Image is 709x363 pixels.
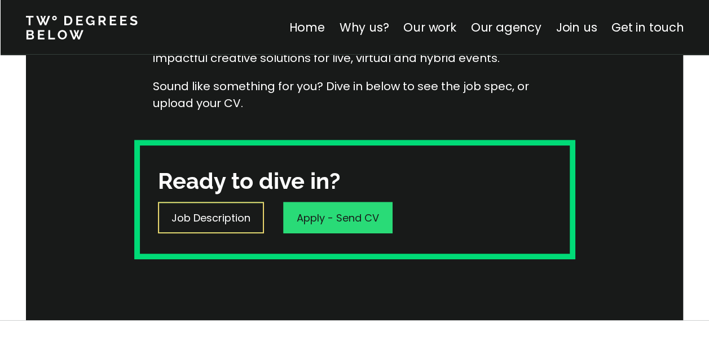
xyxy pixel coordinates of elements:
p: Sound like something for you? Dive in below to see the job spec, or upload your CV. [153,78,556,112]
a: Job Description [158,202,264,233]
a: Join us [556,19,597,36]
a: Our work [403,19,456,36]
a: Our agency [470,19,541,36]
a: Why us? [339,19,389,36]
p: Apply - Send CV [297,210,379,225]
p: Job Description [171,210,250,225]
a: Apply - Send CV [283,202,393,233]
h3: Ready to dive in? [158,166,340,196]
a: Home [289,19,324,36]
a: Get in touch [611,19,684,36]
